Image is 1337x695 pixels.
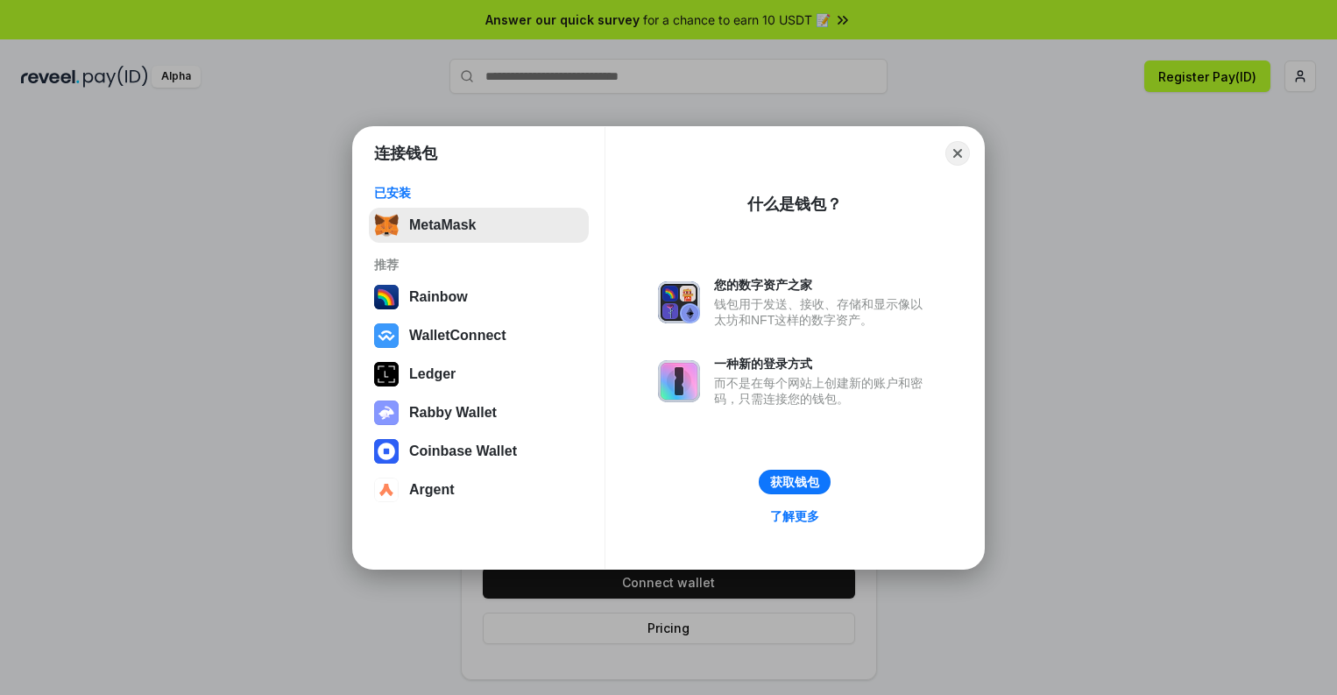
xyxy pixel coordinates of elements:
div: Rabby Wallet [409,405,497,421]
img: svg+xml,%3Csvg%20width%3D%2228%22%20height%3D%2228%22%20viewBox%3D%220%200%2028%2028%22%20fill%3D... [374,439,399,464]
img: svg+xml,%3Csvg%20width%3D%2228%22%20height%3D%2228%22%20viewBox%3D%220%200%2028%2028%22%20fill%3D... [374,478,399,502]
div: 什么是钱包？ [747,194,842,215]
button: 获取钱包 [759,470,831,494]
img: svg+xml,%3Csvg%20xmlns%3D%22http%3A%2F%2Fwww.w3.org%2F2000%2Fsvg%22%20width%3D%2228%22%20height%3... [374,362,399,387]
button: Close [945,141,970,166]
button: Rabby Wallet [369,395,589,430]
div: 获取钱包 [770,474,819,490]
button: Ledger [369,357,589,392]
div: 推荐 [374,257,584,273]
button: Argent [369,472,589,507]
div: Argent [409,482,455,498]
img: svg+xml,%3Csvg%20xmlns%3D%22http%3A%2F%2Fwww.w3.org%2F2000%2Fsvg%22%20fill%3D%22none%22%20viewBox... [374,401,399,425]
div: MetaMask [409,217,476,233]
div: Ledger [409,366,456,382]
div: 了解更多 [770,508,819,524]
div: 已安装 [374,185,584,201]
img: svg+xml,%3Csvg%20xmlns%3D%22http%3A%2F%2Fwww.w3.org%2F2000%2Fsvg%22%20fill%3D%22none%22%20viewBox... [658,281,700,323]
div: Rainbow [409,289,468,305]
button: WalletConnect [369,318,589,353]
h1: 连接钱包 [374,143,437,164]
img: svg+xml,%3Csvg%20width%3D%2228%22%20height%3D%2228%22%20viewBox%3D%220%200%2028%2028%22%20fill%3D... [374,323,399,348]
div: 一种新的登录方式 [714,356,931,372]
div: WalletConnect [409,328,506,344]
button: MetaMask [369,208,589,243]
div: 钱包用于发送、接收、存储和显示像以太坊和NFT这样的数字资产。 [714,296,931,328]
button: Rainbow [369,280,589,315]
div: 您的数字资产之家 [714,277,931,293]
img: svg+xml,%3Csvg%20xmlns%3D%22http%3A%2F%2Fwww.w3.org%2F2000%2Fsvg%22%20fill%3D%22none%22%20viewBox... [658,360,700,402]
div: 而不是在每个网站上创建新的账户和密码，只需连接您的钱包。 [714,375,931,407]
button: Coinbase Wallet [369,434,589,469]
a: 了解更多 [760,505,830,528]
img: svg+xml,%3Csvg%20width%3D%22120%22%20height%3D%22120%22%20viewBox%3D%220%200%20120%20120%22%20fil... [374,285,399,309]
div: Coinbase Wallet [409,443,517,459]
img: svg+xml,%3Csvg%20fill%3D%22none%22%20height%3D%2233%22%20viewBox%3D%220%200%2035%2033%22%20width%... [374,213,399,238]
